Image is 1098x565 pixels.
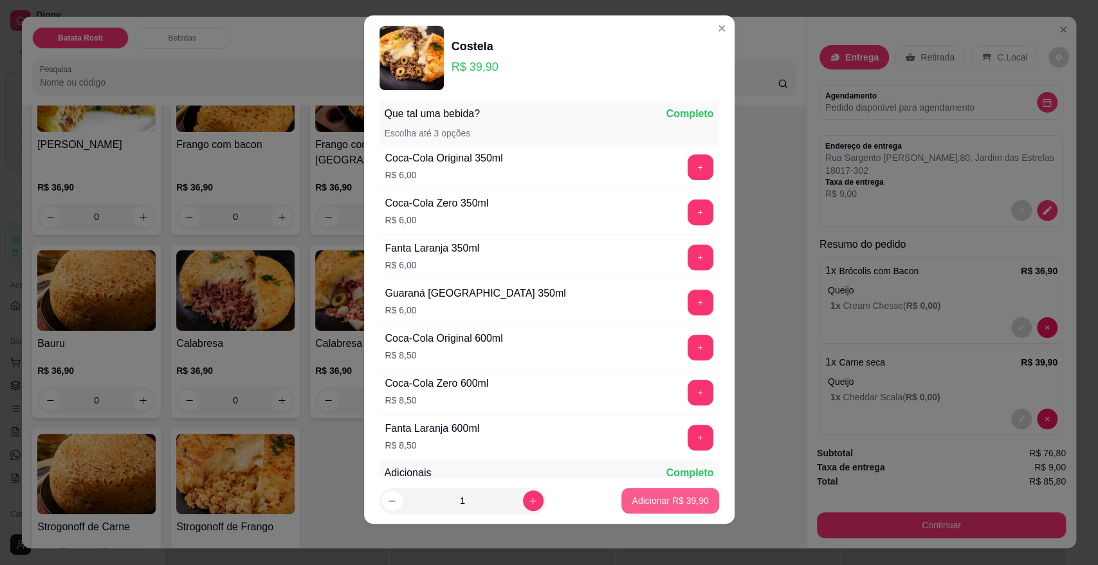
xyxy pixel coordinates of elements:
div: Guaraná [GEOGRAPHIC_DATA] 350ml [385,286,566,301]
button: add [688,154,713,180]
button: add [688,380,713,405]
button: decrease-product-quantity [382,490,403,511]
p: R$ 8,50 [385,394,489,407]
p: R$ 8,50 [385,349,503,362]
p: R$ 39,90 [452,58,499,76]
button: add [688,425,713,450]
p: R$ 8,50 [385,439,480,452]
div: Costela [452,37,499,55]
p: R$ 6,00 [385,304,566,317]
p: Escolha até 3 opções [385,127,471,140]
button: add [688,199,713,225]
p: R$ 6,00 [385,169,503,181]
div: Coca-Cola Zero 600ml [385,376,489,391]
button: add [688,245,713,270]
p: Adicionar R$ 39,90 [632,494,708,507]
p: Que tal uma bebida? [385,106,480,122]
button: Close [711,18,732,39]
div: Fanta Laranja 350ml [385,241,480,256]
p: Completo [666,465,714,481]
div: Coca-Cola Zero 350ml [385,196,489,211]
button: increase-product-quantity [523,490,544,511]
img: product-image [380,26,444,90]
div: Fanta Laranja 600ml [385,421,480,436]
div: Coca-Cola Original 350ml [385,151,503,166]
p: Completo [666,106,714,122]
button: add [688,335,713,360]
div: Coca-Cola Original 600ml [385,331,503,346]
p: R$ 6,00 [385,214,489,227]
p: R$ 6,00 [385,259,480,272]
button: add [688,290,713,315]
button: Adicionar R$ 39,90 [621,488,718,514]
p: Adicionais [385,465,432,481]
